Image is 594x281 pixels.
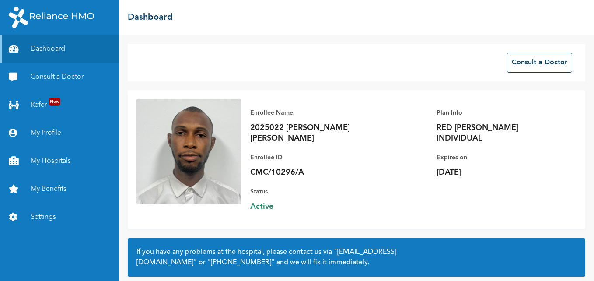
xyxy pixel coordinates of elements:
[136,99,241,204] img: Enrollee
[437,152,559,163] p: Expires on
[49,98,60,106] span: New
[250,108,373,118] p: Enrollee Name
[507,53,572,73] button: Consult a Doctor
[207,259,275,266] a: "[PHONE_NUMBER]"
[250,152,373,163] p: Enrollee ID
[250,201,373,212] span: Active
[250,167,373,178] p: CMC/10296/A
[136,247,577,268] h2: If you have any problems at the hospital, please contact us via or and we will fix it immediately.
[250,186,373,197] p: Status
[437,167,559,178] p: [DATE]
[9,7,94,28] img: RelianceHMO's Logo
[128,11,173,24] h2: Dashboard
[250,123,373,144] p: 2025022 [PERSON_NAME] [PERSON_NAME]
[437,123,559,144] p: RED [PERSON_NAME] INDIVIDUAL
[437,108,559,118] p: Plan Info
